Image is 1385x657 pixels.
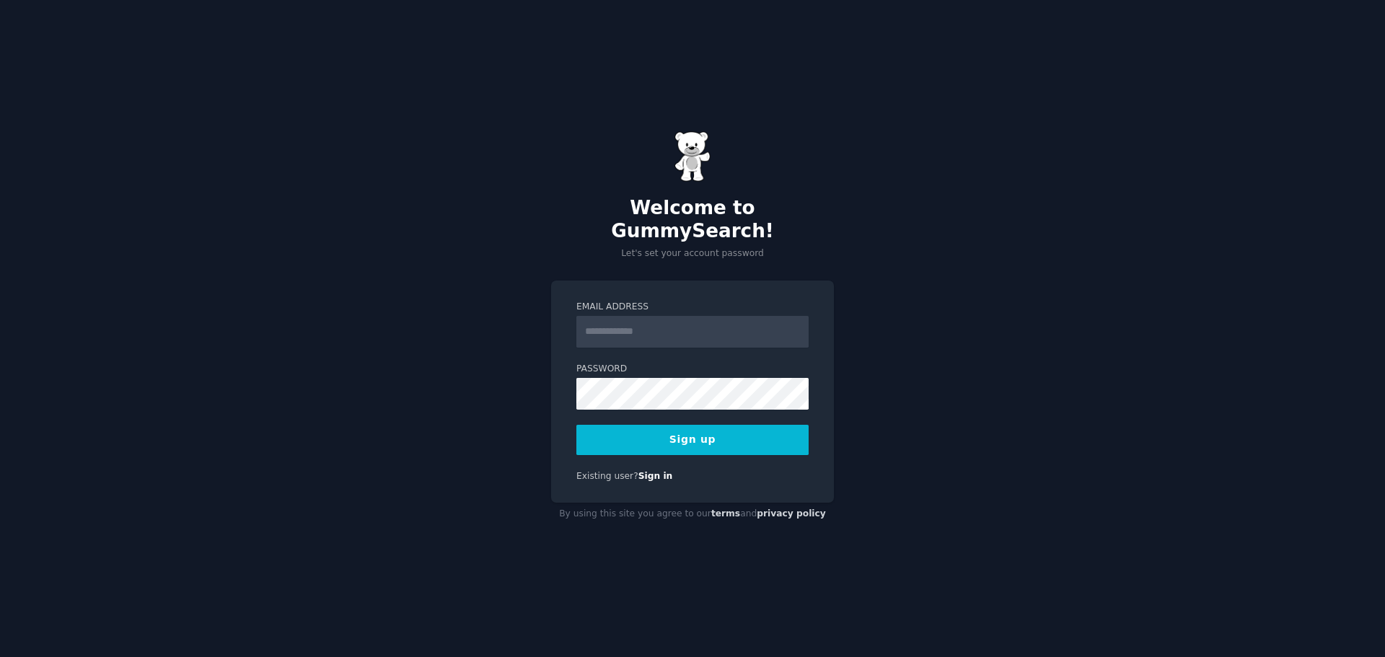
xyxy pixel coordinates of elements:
[757,508,826,519] a: privacy policy
[711,508,740,519] a: terms
[576,363,809,376] label: Password
[551,197,834,242] h2: Welcome to GummySearch!
[576,301,809,314] label: Email Address
[551,503,834,526] div: By using this site you agree to our and
[674,131,711,182] img: Gummy Bear
[576,425,809,455] button: Sign up
[638,471,673,481] a: Sign in
[551,247,834,260] p: Let's set your account password
[576,471,638,481] span: Existing user?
